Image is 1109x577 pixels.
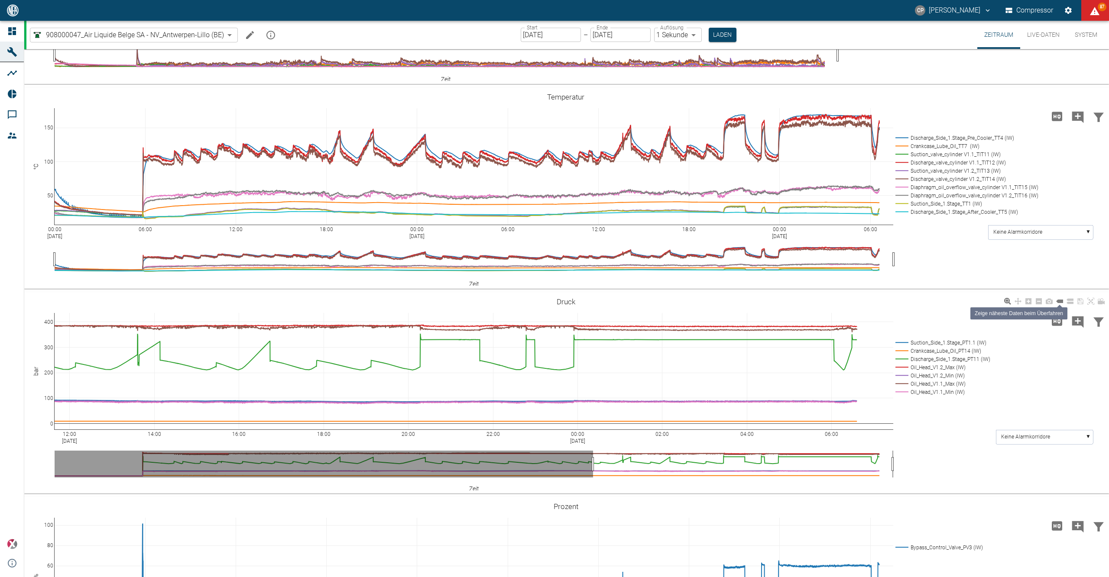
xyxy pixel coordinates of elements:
label: Auflösung [660,24,684,31]
button: Daten filtern [1088,515,1109,537]
span: 87 [1098,3,1106,11]
button: Live-Daten [1020,21,1067,49]
div: 1 Sekunde [654,28,702,42]
button: christoph.palm@neuman-esser.com [914,3,993,18]
text: Keine Alarmkorridore [1001,434,1050,440]
button: Kommentar hinzufügen [1067,310,1088,332]
a: 908000047_Air Liquide Belge SA - NV_Antwerpen-Lillo (BE) [32,30,224,40]
button: Kommentar hinzufügen [1067,515,1088,537]
input: DD.MM.YYYY [521,28,581,42]
span: Hohe Auflösung [1047,521,1067,529]
p: – [584,30,588,40]
text: Keine Alarmkorridore [993,229,1042,235]
button: Einstellungen [1060,3,1076,18]
button: Laden [709,28,736,42]
button: Compressor [1004,3,1055,18]
button: Daten filtern [1088,310,1109,332]
img: logo [6,4,19,16]
button: Machine bearbeiten [241,26,259,44]
span: Hohe Auflösung [1047,316,1067,325]
label: Ende [597,24,608,31]
input: DD.MM.YYYY [590,28,651,42]
img: Xplore Logo [7,539,17,549]
button: Kommentar hinzufügen [1067,105,1088,128]
span: 908000047_Air Liquide Belge SA - NV_Antwerpen-Lillo (BE) [46,30,224,40]
div: CP [915,5,925,16]
button: System [1067,21,1106,49]
button: Daten filtern [1088,105,1109,128]
span: Hohe Auflösung [1047,112,1067,120]
button: mission info [262,26,279,44]
button: Zeitraum [977,21,1020,49]
label: Start [527,24,538,31]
